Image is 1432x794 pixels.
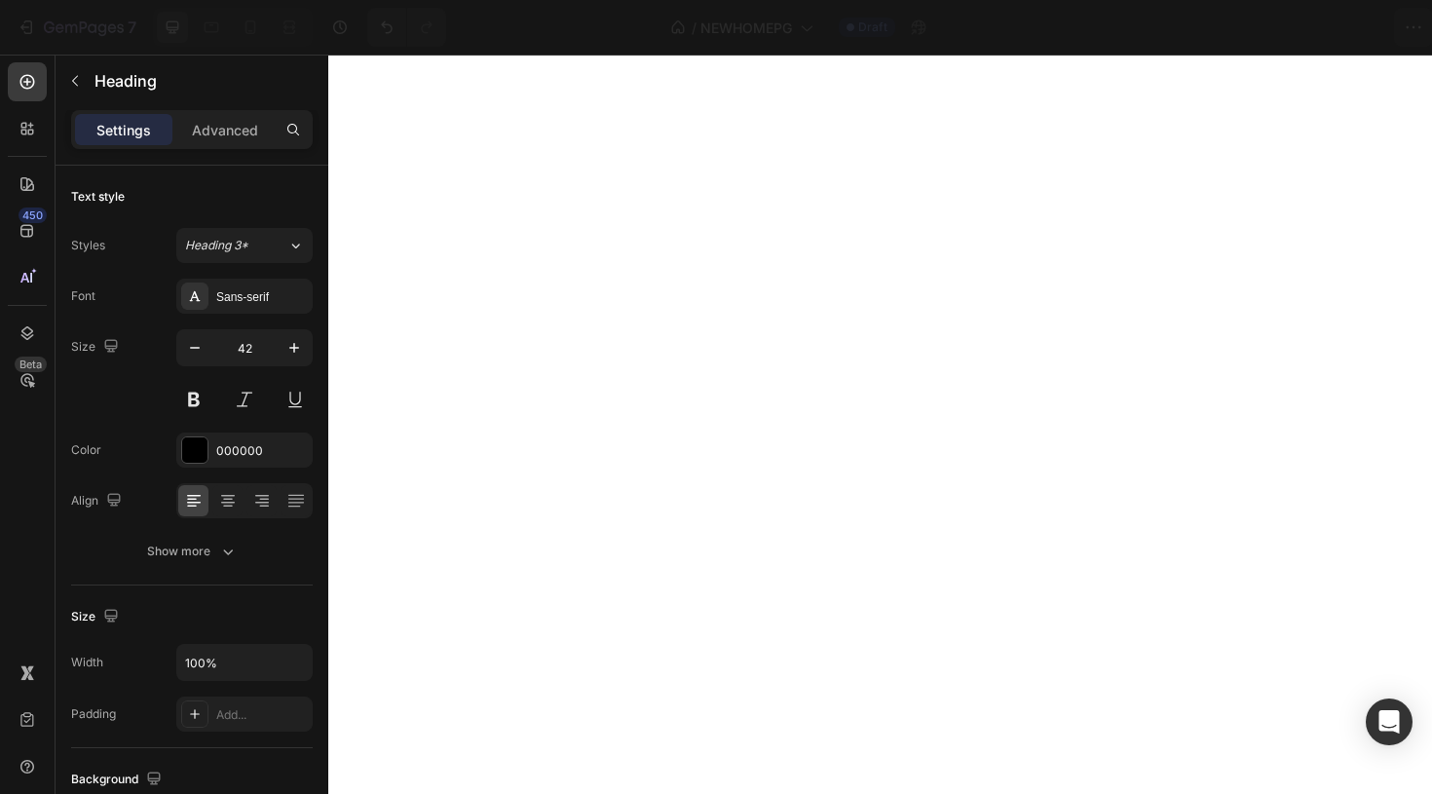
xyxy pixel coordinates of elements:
[71,767,166,793] div: Background
[96,120,151,140] p: Settings
[71,604,123,630] div: Size
[71,188,125,206] div: Text style
[128,16,136,39] p: 7
[71,654,103,671] div: Width
[1247,19,1279,36] span: Save
[1366,699,1413,745] div: Open Intercom Messenger
[1302,8,1384,47] button: Publish
[19,208,47,223] div: 450
[71,534,313,569] button: Show more
[367,8,446,47] div: Undo/Redo
[8,8,145,47] button: 7
[328,55,1432,794] iframe: Design area
[1319,18,1368,38] div: Publish
[192,120,258,140] p: Advanced
[700,18,792,38] span: NEWHOMEPG
[216,288,308,306] div: Sans-serif
[177,645,312,680] input: Auto
[216,706,308,724] div: Add...
[15,357,47,372] div: Beta
[216,442,308,460] div: 000000
[71,334,123,360] div: Size
[71,441,101,459] div: Color
[692,18,697,38] span: /
[1230,8,1295,47] button: Save
[71,287,95,305] div: Font
[71,705,116,723] div: Padding
[94,69,305,93] p: Heading
[71,488,126,514] div: Align
[176,228,313,263] button: Heading 3*
[71,237,105,254] div: Styles
[147,542,238,561] div: Show more
[858,19,887,36] span: Draft
[185,237,248,254] span: Heading 3*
